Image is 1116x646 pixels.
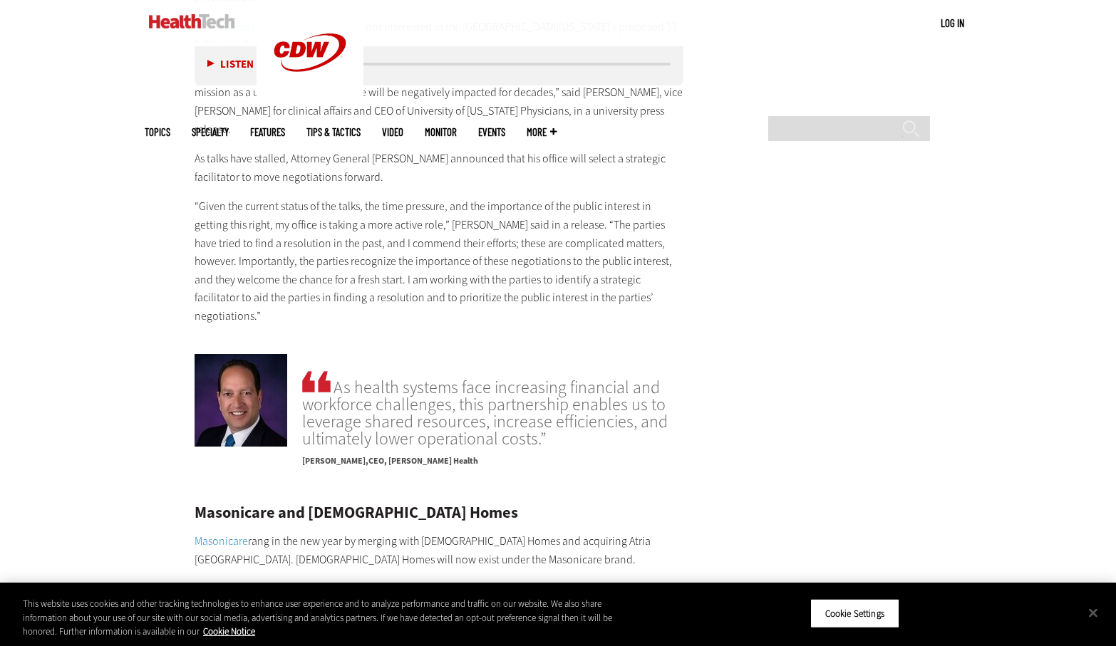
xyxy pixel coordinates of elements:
a: CDW [257,94,363,109]
a: Tips & Tactics [306,127,361,137]
span: Topics [145,127,170,137]
p: “By uniting under the Masonicare name, we strengthen our commitment to accessible, high-quality c... [195,580,683,635]
img: Home [149,14,235,28]
div: User menu [941,16,964,31]
a: Masonicare [195,533,248,548]
p: “Given the current status of the talks, the time pressure, and the importance of the public inter... [195,197,683,325]
span: [PERSON_NAME] [302,455,368,467]
a: MonITor [425,127,457,137]
h2: Masonicare and [DEMOGRAPHIC_DATA] Homes [195,505,683,521]
button: Close [1078,597,1109,628]
p: rang in the new year by merging with [DEMOGRAPHIC_DATA] Homes and acquiring Atria [GEOGRAPHIC_DAT... [195,532,683,568]
a: Log in [941,16,964,29]
span: As health systems face increasing financial and workforce challenges, this partnership enables us... [302,368,683,447]
span: More [527,127,557,137]
a: Video [382,127,403,137]
button: Cookie Settings [810,598,899,628]
p: As talks have stalled, Attorney General [PERSON_NAME] announced that his office will select a str... [195,150,683,186]
span: Specialty [192,127,229,137]
a: More information about your privacy [203,625,255,637]
div: This website uses cookies and other tracking technologies to enhance user experience and to analy... [23,597,614,639]
a: Events [478,127,505,137]
img: Jonathan Lawrence [195,354,287,447]
p: CEO, [PERSON_NAME] Health [302,447,683,468]
a: Features [250,127,285,137]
